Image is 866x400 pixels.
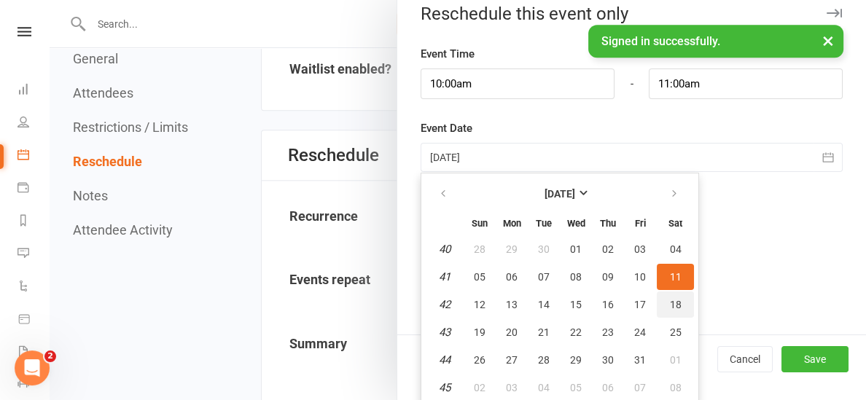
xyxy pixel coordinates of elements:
button: 26 [464,347,495,373]
span: 29 [506,243,518,255]
iframe: Intercom live chat [15,350,50,385]
button: 28 [464,236,495,262]
span: 30 [538,243,550,255]
span: 22 [570,326,582,338]
button: 08 [561,264,591,290]
span: 25 [670,326,682,338]
span: 01 [570,243,582,255]
span: Signed in successfully. [601,34,720,48]
span: 08 [570,271,582,283]
small: Sunday [472,218,488,229]
button: 03 [625,236,655,262]
button: Save [781,346,849,372]
span: 04 [538,382,550,393]
em: 44 [439,353,450,366]
span: 23 [602,326,614,338]
button: 29 [561,347,591,373]
button: 21 [528,319,559,345]
span: 15 [570,299,582,310]
button: 23 [593,319,623,345]
small: Tuesday [536,218,552,229]
em: 45 [439,381,450,394]
button: 10 [625,264,655,290]
button: 06 [496,264,527,290]
span: 17 [634,299,646,310]
button: 20 [496,319,527,345]
em: 40 [439,243,450,256]
button: 11 [657,264,694,290]
button: 05 [464,264,495,290]
button: 09 [593,264,623,290]
a: Calendar [17,140,50,173]
span: 07 [634,382,646,393]
button: 01 [657,347,694,373]
em: 42 [439,298,450,311]
button: 13 [496,291,527,318]
button: 07 [528,264,559,290]
button: 01 [561,236,591,262]
span: 09 [602,271,614,283]
span: 24 [634,326,646,338]
button: 22 [561,319,591,345]
button: 30 [593,347,623,373]
span: 02 [602,243,614,255]
a: Payments [17,173,50,205]
button: 19 [464,319,495,345]
span: 04 [670,243,682,255]
small: Friday [635,218,646,229]
span: 13 [506,299,518,310]
a: Reports [17,205,50,238]
div: Reschedule this event only [397,4,866,24]
span: 02 [474,382,485,393]
span: 29 [570,354,582,366]
span: 07 [538,271,550,283]
div: - [614,68,649,99]
span: 20 [506,326,518,338]
button: 02 [593,236,623,262]
span: 12 [474,299,485,310]
button: 30 [528,236,559,262]
button: 16 [593,291,623,318]
small: Wednesday [567,218,585,229]
span: 10 [634,271,646,283]
span: 28 [474,243,485,255]
small: Saturday [668,218,682,229]
em: 43 [439,326,450,339]
span: 11 [670,271,682,283]
button: 31 [625,347,655,373]
span: 08 [670,382,682,393]
button: × [815,25,841,56]
span: 2 [44,350,56,362]
span: 06 [602,382,614,393]
span: 31 [634,354,646,366]
span: 21 [538,326,550,338]
small: Thursday [600,218,616,229]
button: 12 [464,291,495,318]
span: 26 [474,354,485,366]
button: 27 [496,347,527,373]
span: 06 [506,271,518,283]
a: People [17,107,50,140]
a: Product Sales [17,304,50,337]
span: 01 [670,354,682,366]
button: 24 [625,319,655,345]
button: Cancel [717,346,773,372]
span: 05 [570,382,582,393]
strong: [DATE] [545,188,575,200]
span: 05 [474,271,485,283]
label: Event Date [421,119,472,137]
button: 18 [657,291,694,318]
button: 15 [561,291,591,318]
span: 14 [538,299,550,310]
span: 27 [506,354,518,366]
span: 30 [602,354,614,366]
button: 04 [657,236,694,262]
span: 19 [474,326,485,338]
button: 28 [528,347,559,373]
span: 03 [506,382,518,393]
span: 16 [602,299,614,310]
a: Dashboard [17,74,50,107]
em: 41 [439,270,450,283]
button: 29 [496,236,527,262]
button: 14 [528,291,559,318]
